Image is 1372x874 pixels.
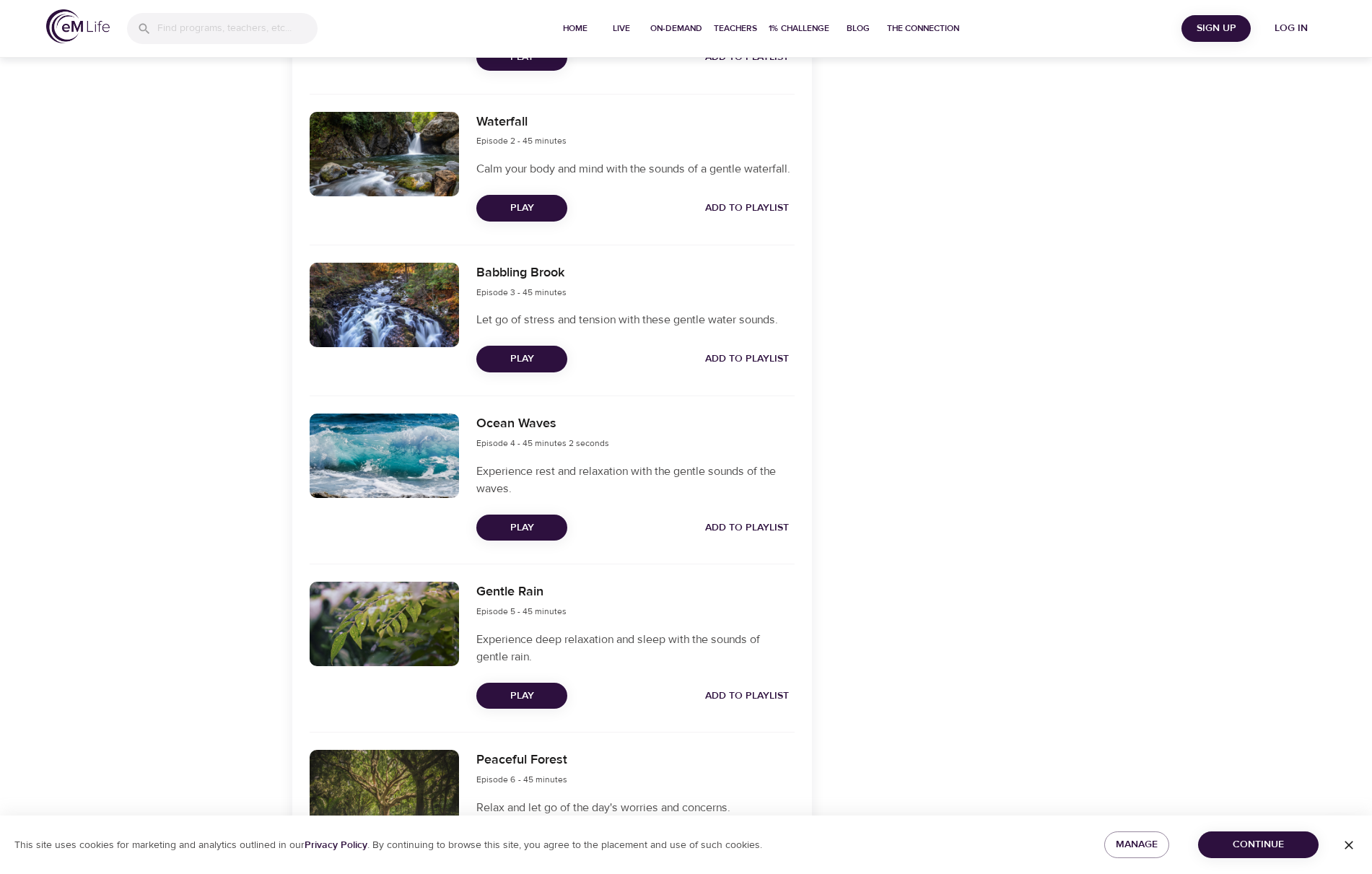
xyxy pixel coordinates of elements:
span: Add to Playlist [705,199,789,217]
span: Teachers [714,21,757,36]
span: Log in [1262,19,1320,38]
span: Episode 4 - 45 minutes 2 seconds [476,437,609,449]
h6: Babbling Brook [476,263,567,284]
h6: Waterfall [476,112,567,133]
span: Home [558,21,593,36]
span: Live [604,21,639,36]
span: Add to Playlist [705,350,789,368]
span: Play [488,350,556,368]
span: Blog [841,21,875,36]
p: Let go of stress and tension with these gentle water sounds. [476,311,794,328]
button: Add to Playlist [699,515,795,541]
span: Add to Playlist [705,519,789,537]
span: The Connection [887,21,959,36]
span: Episode 6 - 45 minutes [476,774,567,785]
span: Episode 3 - 45 minutes [476,287,567,298]
p: Relax and let go of the day's worries and concerns. [476,799,794,816]
p: Experience rest and relaxation with the gentle sounds of the waves. [476,463,794,497]
button: Play [476,195,567,222]
button: Log in [1257,15,1326,42]
h6: Gentle Rain [476,582,567,603]
button: Play [476,683,567,709]
button: Continue [1198,831,1319,858]
p: Calm your body and mind with the sounds of a gentle waterfall. [476,160,794,178]
button: Play [476,346,567,372]
span: Episode 2 - 45 minutes [476,135,567,147]
span: Play [488,519,556,537]
span: Episode 5 - 45 minutes [476,606,567,617]
span: Continue [1210,836,1307,854]
span: On-Demand [650,21,702,36]
button: Add to Playlist [699,195,795,222]
button: Sign Up [1181,15,1251,42]
input: Find programs, teachers, etc... [157,13,318,44]
a: Privacy Policy [305,839,367,852]
img: logo [46,9,110,43]
span: Play [488,199,556,217]
span: Manage [1116,836,1158,854]
button: Play [476,515,567,541]
h6: Peaceful Forest [476,750,567,771]
h6: Ocean Waves [476,414,609,434]
span: Play [488,687,556,705]
button: Add to Playlist [699,346,795,372]
span: Sign Up [1187,19,1245,38]
span: 1% Challenge [769,21,829,36]
p: Experience deep relaxation and sleep with the sounds of gentle rain. [476,631,794,665]
button: Manage [1104,831,1169,858]
button: Add to Playlist [699,683,795,709]
span: Add to Playlist [705,687,789,705]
